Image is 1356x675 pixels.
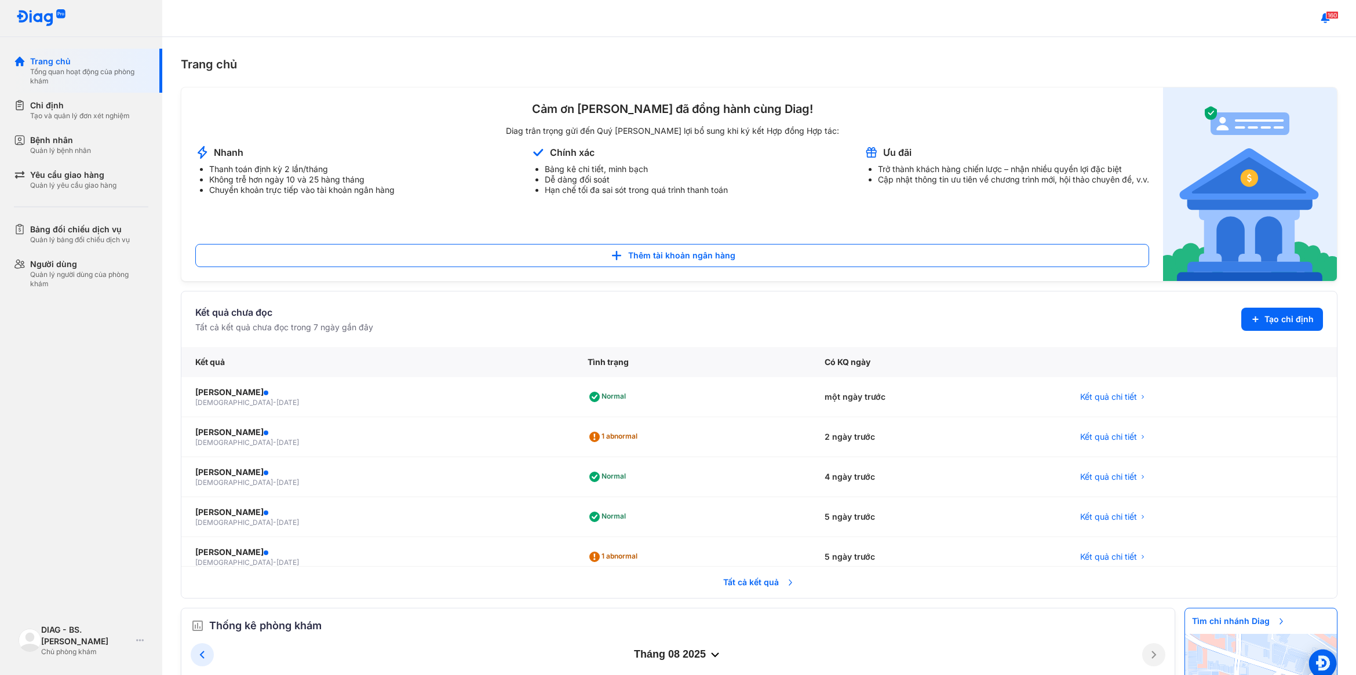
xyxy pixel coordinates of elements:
li: Hạn chế tối đa sai sót trong quá trình thanh toán [545,185,728,195]
img: account-announcement [864,145,879,159]
img: logo [16,9,66,27]
div: Tổng quan hoạt động của phòng khám [30,67,148,86]
div: Normal [588,468,630,486]
div: 2 ngày trước [811,417,1066,457]
img: account-announcement [195,145,209,159]
div: 4 ngày trước [811,457,1066,497]
span: Tất cả kết quả [716,570,802,595]
span: Thống kê phòng khám [209,618,322,634]
div: Chỉ định [30,100,130,111]
span: - [273,478,276,487]
button: Tạo chỉ định [1241,308,1323,331]
div: Nhanh [214,146,243,159]
div: 5 ngày trước [811,497,1066,537]
span: [DEMOGRAPHIC_DATA] [195,518,273,527]
div: Quản lý người dùng của phòng khám [30,270,148,289]
span: Kết quả chi tiết [1080,551,1137,563]
li: Dễ dàng đối soát [545,174,728,185]
li: Chuyển khoản trực tiếp vào tài khoản ngân hàng [209,185,395,195]
span: Kết quả chi tiết [1080,431,1137,443]
div: Kết quả [181,347,574,377]
div: [PERSON_NAME] [195,546,560,558]
span: [DEMOGRAPHIC_DATA] [195,398,273,407]
span: Kết quả chi tiết [1080,471,1137,483]
div: Chủ phòng khám [41,647,132,656]
button: Thêm tài khoản ngân hàng [195,244,1149,267]
div: Quản lý bảng đối chiếu dịch vụ [30,235,130,245]
div: [PERSON_NAME] [195,466,560,478]
li: Không trễ hơn ngày 10 và 25 hàng tháng [209,174,395,185]
div: một ngày trước [811,377,1066,417]
div: Bảng đối chiếu dịch vụ [30,224,130,235]
div: 1 abnormal [588,428,642,446]
li: Bảng kê chi tiết, minh bạch [545,164,728,174]
div: DIAG - BS. [PERSON_NAME] [41,624,132,647]
span: - [273,518,276,527]
div: Có KQ ngày [811,347,1066,377]
div: Tạo và quản lý đơn xét nghiệm [30,111,130,121]
span: - [273,398,276,407]
span: [DATE] [276,518,299,527]
div: [PERSON_NAME] [195,506,560,518]
div: Diag trân trọng gửi đến Quý [PERSON_NAME] lợi bổ sung khi ký kết Hợp đồng Hợp tác: [195,126,1149,136]
div: Tình trạng [574,347,811,377]
span: - [273,558,276,567]
div: Quản lý bệnh nhân [30,146,91,155]
div: Kết quả chưa đọc [195,305,373,319]
div: Normal [588,388,630,406]
div: 1 abnormal [588,548,642,566]
div: [PERSON_NAME] [195,426,560,438]
span: [DEMOGRAPHIC_DATA] [195,558,273,567]
div: Trang chủ [30,56,148,67]
div: Người dùng [30,258,148,270]
div: Tất cả kết quả chưa đọc trong 7 ngày gần đây [195,322,373,333]
span: Kết quả chi tiết [1080,391,1137,403]
span: [DATE] [276,558,299,567]
span: Tìm chi nhánh Diag [1185,608,1293,634]
span: [DEMOGRAPHIC_DATA] [195,438,273,447]
div: Cảm ơn [PERSON_NAME] đã đồng hành cùng Diag! [195,101,1149,116]
div: Chính xác [550,146,595,159]
li: Cập nhật thông tin ưu tiên về chương trình mới, hội thảo chuyên đề, v.v. [878,174,1149,185]
span: [DEMOGRAPHIC_DATA] [195,478,273,487]
li: Trở thành khách hàng chiến lược – nhận nhiều quyền lợi đặc biệt [878,164,1149,174]
span: 160 [1326,11,1339,19]
span: Tạo chỉ định [1264,313,1314,325]
div: [PERSON_NAME] [195,386,560,398]
img: order.5a6da16c.svg [191,619,205,633]
div: Ưu đãi [883,146,912,159]
span: [DATE] [276,398,299,407]
div: Yêu cầu giao hàng [30,169,116,181]
span: Kết quả chi tiết [1080,511,1137,523]
span: [DATE] [276,478,299,487]
div: tháng 08 2025 [214,648,1142,662]
div: Bệnh nhân [30,134,91,146]
div: Quản lý yêu cầu giao hàng [30,181,116,190]
img: account-announcement [1163,87,1337,281]
li: Thanh toán định kỳ 2 lần/tháng [209,164,395,174]
img: logo [19,629,41,651]
div: Trang chủ [181,56,1337,73]
div: Normal [588,508,630,526]
span: - [273,438,276,447]
img: account-announcement [531,145,545,159]
span: [DATE] [276,438,299,447]
div: 5 ngày trước [811,537,1066,577]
